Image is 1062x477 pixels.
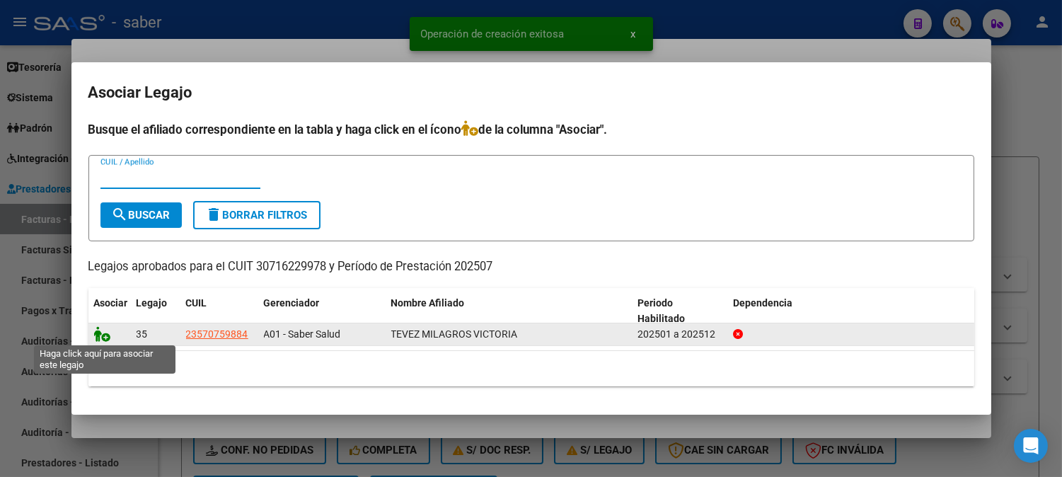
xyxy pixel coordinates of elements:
[258,288,386,335] datatable-header-cell: Gerenciador
[180,288,258,335] datatable-header-cell: CUIL
[391,328,518,340] span: TEVEZ MILAGROS VICTORIA
[88,120,974,139] h4: Busque el afiliado correspondiente en la tabla y haga click en el ícono de la columna "Asociar".
[137,297,168,309] span: Legajo
[88,79,974,106] h2: Asociar Legajo
[131,288,180,335] datatable-header-cell: Legajo
[264,328,341,340] span: A01 - Saber Salud
[186,328,248,340] span: 23570759884
[206,209,308,222] span: Borrar Filtros
[186,297,207,309] span: CUIL
[637,326,722,343] div: 202501 a 202512
[88,258,974,276] p: Legajos aprobados para el CUIT 30716229978 y Período de Prestación 202507
[112,209,171,222] span: Buscar
[88,288,131,335] datatable-header-cell: Asociar
[193,201,321,229] button: Borrar Filtros
[264,297,320,309] span: Gerenciador
[733,297,792,309] span: Dependencia
[112,206,129,223] mat-icon: search
[100,202,182,228] button: Buscar
[206,206,223,223] mat-icon: delete
[727,288,974,335] datatable-header-cell: Dependencia
[94,297,128,309] span: Asociar
[137,328,148,340] span: 35
[88,351,974,386] div: 1 registros
[391,297,465,309] span: Nombre Afiliado
[632,288,727,335] datatable-header-cell: Periodo Habilitado
[1014,429,1048,463] div: Open Intercom Messenger
[386,288,633,335] datatable-header-cell: Nombre Afiliado
[637,297,685,325] span: Periodo Habilitado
